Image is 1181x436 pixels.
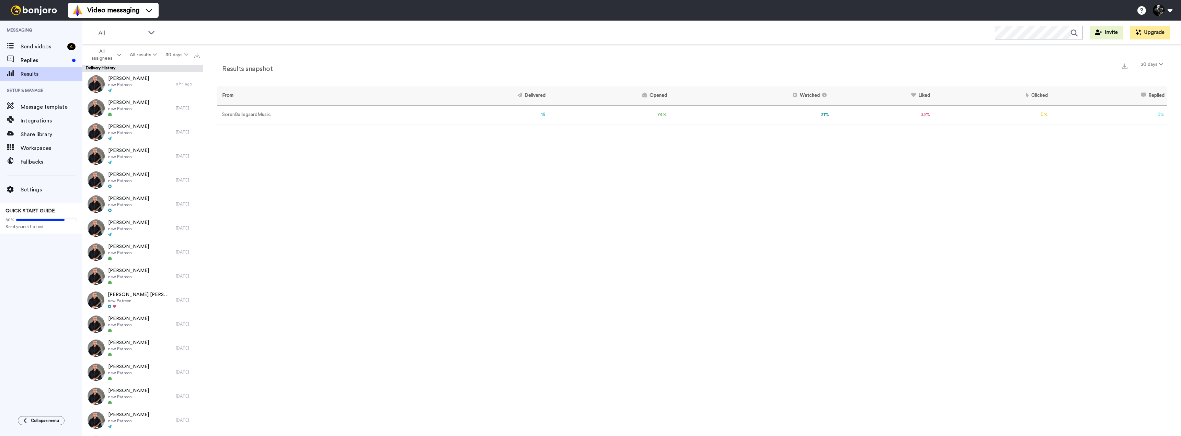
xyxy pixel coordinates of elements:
[82,192,203,216] a: [PERSON_NAME]new Patreon[DATE]
[1090,26,1123,39] button: Invite
[21,144,82,152] span: Workspaces
[82,336,203,360] a: [PERSON_NAME]new Patreon[DATE]
[82,312,203,336] a: [PERSON_NAME]new Patreon[DATE]
[108,178,149,184] span: new Patreon
[82,408,203,432] a: [PERSON_NAME]new Patreon[DATE]
[415,105,548,124] td: 19
[1051,105,1167,124] td: 0 %
[88,388,105,405] img: 3c5f81aa-73f4-473e-a497-cf0b9be9c28d-thumb.jpg
[176,129,200,135] div: [DATE]
[67,43,76,50] div: 4
[99,29,145,37] span: All
[88,75,105,93] img: b37cb175-9e65-4f32-a68c-789eb4c92f36-thumb.jpg
[88,316,105,333] img: 89b70105-8e44-4193-8e41-82f74c12a1a5-thumb.jpg
[108,346,149,352] span: new Patreon
[832,105,933,124] td: 33 %
[176,417,200,423] div: [DATE]
[88,364,105,381] img: ce0a325b-ec86-489a-9e9b-fa5f6cd4f374-thumb.jpg
[82,144,203,168] a: [PERSON_NAME]new Patreon[DATE]
[176,225,200,231] div: [DATE]
[108,274,149,280] span: new Patreon
[176,345,200,351] div: [DATE]
[88,99,105,117] img: b2188122-2f7f-4fbe-9ef4-8113ae7cb060-thumb.jpg
[82,72,203,96] a: [PERSON_NAME]new Patreon8 hr. ago
[21,103,82,111] span: Message template
[108,82,149,87] span: new Patreon
[108,226,149,232] span: new Patreon
[176,369,200,375] div: [DATE]
[108,370,149,376] span: new Patreon
[88,48,116,62] span: All assignees
[72,5,83,16] img: vm-color.svg
[87,5,139,15] span: Video messaging
[1122,63,1127,69] img: export.svg
[5,209,55,213] span: QUICK START GUIDE
[108,154,149,160] span: new Patreon
[415,86,548,105] th: Delivered
[176,81,200,87] div: 8 hr. ago
[21,43,65,51] span: Send videos
[670,105,832,124] td: 21 %
[82,120,203,144] a: [PERSON_NAME]new Patreon[DATE]
[21,117,82,125] span: Integrations
[176,273,200,279] div: [DATE]
[108,243,149,250] span: [PERSON_NAME]
[108,123,149,130] span: [PERSON_NAME]
[217,86,415,105] th: From
[108,339,149,346] span: [PERSON_NAME]
[82,384,203,408] a: [PERSON_NAME]new Patreon[DATE]
[1136,58,1167,71] button: 30 days
[108,418,149,424] span: new Patreon
[21,130,82,139] span: Share library
[933,86,1051,105] th: Clicked
[176,153,200,159] div: [DATE]
[108,75,149,82] span: [PERSON_NAME]
[126,49,161,61] button: All results
[21,70,82,78] span: Results
[194,53,200,58] img: export.svg
[8,5,60,15] img: bj-logo-header-white.svg
[88,148,105,165] img: ed23de72-bfaa-4ab0-aaf8-98e9731211ab-thumb.jpg
[108,315,149,322] span: [PERSON_NAME]
[1051,86,1167,105] th: Replied
[88,172,105,189] img: 928e85e6-ef7e-43cc-9a69-ae296fab82f0-thumb.jpg
[21,56,69,64] span: Replies
[88,244,105,261] img: f65edaf6-151f-40e6-929f-5b98dcc72b99-thumb.jpg
[108,322,149,328] span: new Patreon
[108,147,149,154] span: [PERSON_NAME]
[108,387,149,394] span: [PERSON_NAME]
[108,267,149,274] span: [PERSON_NAME]
[217,105,415,124] td: SorenBallegaardMusic
[176,201,200,207] div: [DATE]
[108,291,172,298] span: [PERSON_NAME] [PERSON_NAME]
[161,49,192,61] button: 30 days
[108,394,149,400] span: new Patreon
[1120,61,1130,71] button: Export a summary of each team member’s results that match this filter now.
[176,105,200,111] div: [DATE]
[88,412,105,429] img: f086e235-6308-44b2-8302-c20d7da4e622-thumb.jpg
[548,105,670,124] td: 74 %
[192,50,202,60] button: Export all results that match these filters now.
[82,65,203,72] div: Delivery History
[548,86,670,105] th: Opened
[108,202,149,208] span: new Patreon
[88,220,105,237] img: c6e4394a-6ac8-4d64-a0e1-8fba252b379e-thumb.jpg
[31,418,59,423] span: Collapse menu
[217,65,273,73] h2: Results snapshot
[5,224,77,229] span: Send yourself a test
[82,240,203,264] a: [PERSON_NAME]new Patreon[DATE]
[108,130,149,135] span: new Patreon
[5,217,14,223] span: 80%
[21,186,82,194] span: Settings
[108,171,149,178] span: [PERSON_NAME]
[108,106,149,111] span: new Patreon
[176,393,200,399] div: [DATE]
[108,363,149,370] span: [PERSON_NAME]
[88,196,105,213] img: 2c43bbeb-0511-4408-be96-3616ed4f285c-thumb.jpg
[933,105,1051,124] td: 0 %
[176,297,200,303] div: [DATE]
[82,96,203,120] a: [PERSON_NAME]new Patreon[DATE]
[176,177,200,183] div: [DATE]
[108,219,149,226] span: [PERSON_NAME]
[108,411,149,418] span: [PERSON_NAME]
